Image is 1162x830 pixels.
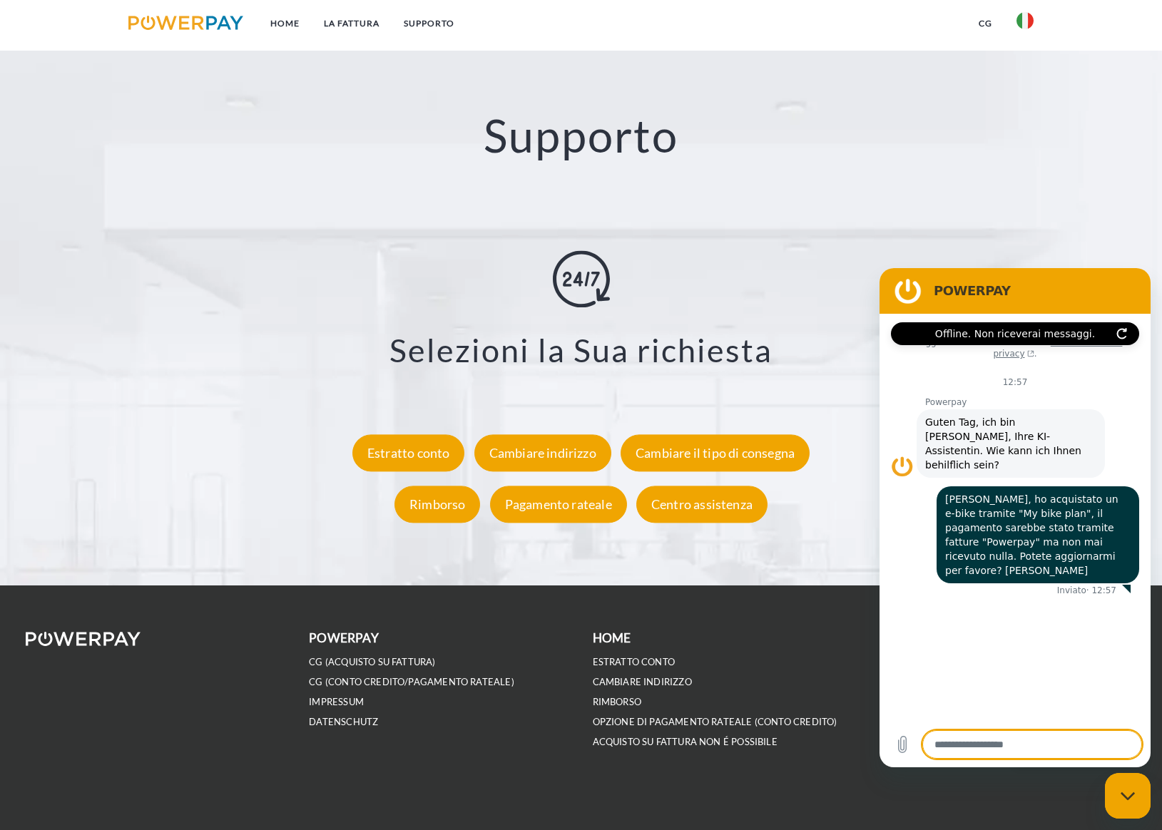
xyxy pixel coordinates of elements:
[394,486,480,523] div: Rimborso
[309,656,435,668] a: CG (Acquisto su fattura)
[967,11,1004,36] a: CG
[26,632,141,646] img: logo-powerpay-white.svg
[636,486,768,523] div: Centro assistenza
[391,496,484,512] a: Rimborso
[258,11,312,36] a: Home
[471,445,615,461] a: Cambiare indirizzo
[486,496,631,512] a: Pagamento rateale
[309,676,514,688] a: CG (Conto Credito/Pagamento rateale)
[349,445,469,461] a: Estratto conto
[474,434,611,471] div: Cambiare indirizzo
[312,11,392,36] a: LA FATTURA
[621,434,810,471] div: Cambiare il tipo di consegna
[617,445,813,461] a: Cambiare il tipo di consegna
[76,331,1086,371] h3: Selezioni la Sua richiesta
[593,716,837,728] a: OPZIONE DI PAGAMENTO RATEALE (Conto Credito)
[633,496,771,512] a: Centro assistenza
[553,251,610,308] img: online-shopping.svg
[309,630,378,645] b: POWERPAY
[593,630,631,645] b: Home
[352,434,465,471] div: Estratto conto
[490,486,627,523] div: Pagamento rateale
[1105,773,1151,819] iframe: Pulsante per aprire la finestra di messaggistica, conversazione in corso
[309,696,364,708] a: IMPRESSUM
[593,676,692,688] a: CAMBIARE INDIRIZZO
[593,736,778,748] a: ACQUISTO SU FATTURA NON É POSSIBILE
[392,11,467,36] a: Supporto
[1016,12,1034,29] img: it
[593,656,676,668] a: ESTRATTO CONTO
[309,716,378,728] a: DATENSCHUTZ
[880,268,1151,767] iframe: Finestra di messaggistica
[593,696,641,708] a: RIMBORSO
[58,108,1104,164] h2: Supporto
[128,16,243,30] img: logo-powerpay.svg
